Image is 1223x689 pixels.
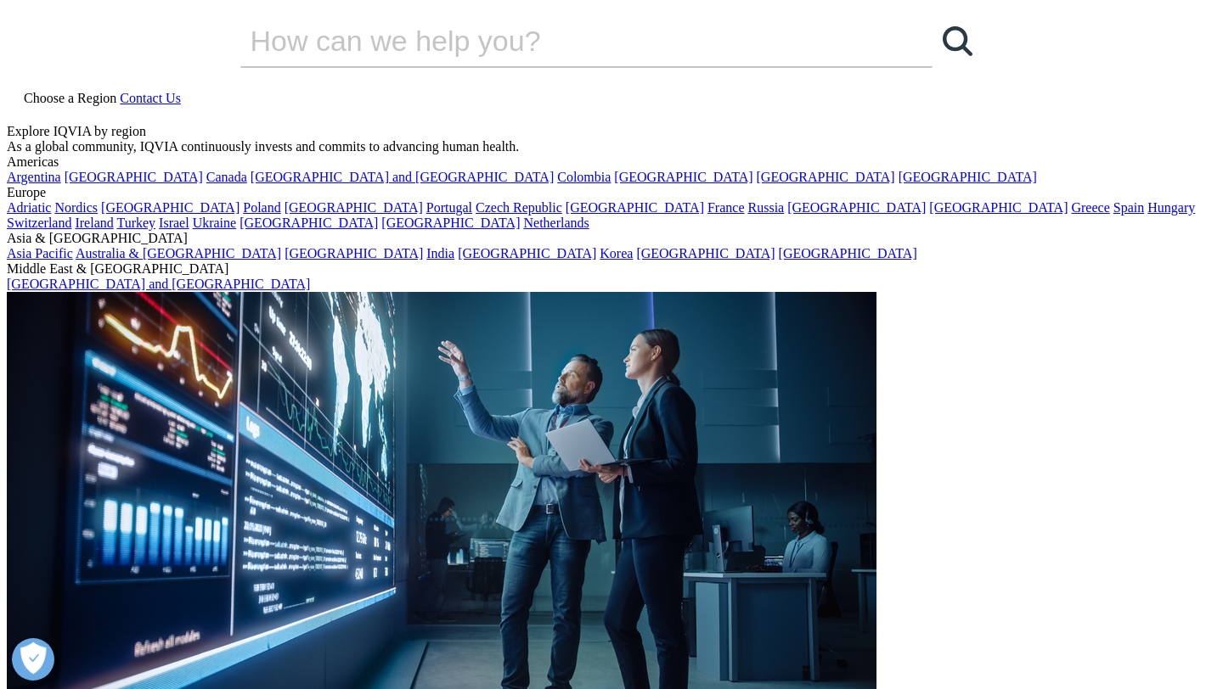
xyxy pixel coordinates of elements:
a: Colombia [557,170,611,184]
a: France [707,200,745,215]
a: Russia [748,200,785,215]
input: Search [240,15,884,66]
a: [GEOGRAPHIC_DATA] [787,200,926,215]
a: Search [933,15,983,66]
a: [GEOGRAPHIC_DATA] [929,200,1068,215]
div: Americas [7,154,1216,170]
a: Argentina [7,170,61,184]
a: Czech Republic [476,200,562,215]
a: Korea [600,246,633,260]
a: India [426,246,454,260]
a: [GEOGRAPHIC_DATA] [101,200,240,215]
a: [GEOGRAPHIC_DATA] [285,246,423,260]
a: Ukraine [193,216,237,230]
a: [GEOGRAPHIC_DATA] [65,170,203,184]
a: [GEOGRAPHIC_DATA] [285,200,423,215]
div: As a global community, IQVIA continuously invests and commits to advancing human health. [7,139,1216,154]
a: Adriatic [7,200,51,215]
a: Portugal [426,200,472,215]
a: Ireland [75,216,113,230]
a: [GEOGRAPHIC_DATA] [240,216,378,230]
a: Contact Us [120,91,181,105]
a: Spain [1113,200,1144,215]
div: Middle East & [GEOGRAPHIC_DATA] [7,261,1216,277]
a: Poland [243,200,280,215]
a: Hungary [1147,200,1195,215]
a: [GEOGRAPHIC_DATA] [899,170,1037,184]
a: [GEOGRAPHIC_DATA] [636,246,775,260]
a: [GEOGRAPHIC_DATA] and [GEOGRAPHIC_DATA] [7,277,310,291]
a: [GEOGRAPHIC_DATA] and [GEOGRAPHIC_DATA] [251,170,554,184]
a: Canada [206,170,247,184]
a: Australia & [GEOGRAPHIC_DATA] [76,246,281,260]
a: Netherlands [523,216,589,230]
svg: Search [943,26,972,56]
a: [GEOGRAPHIC_DATA] [566,200,704,215]
div: Europe [7,185,1216,200]
button: Open Preferences [12,638,54,681]
a: Switzerland [7,216,71,230]
a: Asia Pacific [7,246,73,260]
a: [GEOGRAPHIC_DATA] [779,246,917,260]
a: [GEOGRAPHIC_DATA] [757,170,895,184]
a: Greece [1071,200,1109,215]
a: [GEOGRAPHIC_DATA] [614,170,752,184]
a: Israel [159,216,189,230]
a: Nordics [54,200,98,215]
span: Choose a Region [24,91,116,105]
div: Asia & [GEOGRAPHIC_DATA] [7,231,1216,246]
div: Explore IQVIA by region [7,124,1216,139]
a: Turkey [116,216,155,230]
a: [GEOGRAPHIC_DATA] [381,216,520,230]
a: [GEOGRAPHIC_DATA] [458,246,596,260]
